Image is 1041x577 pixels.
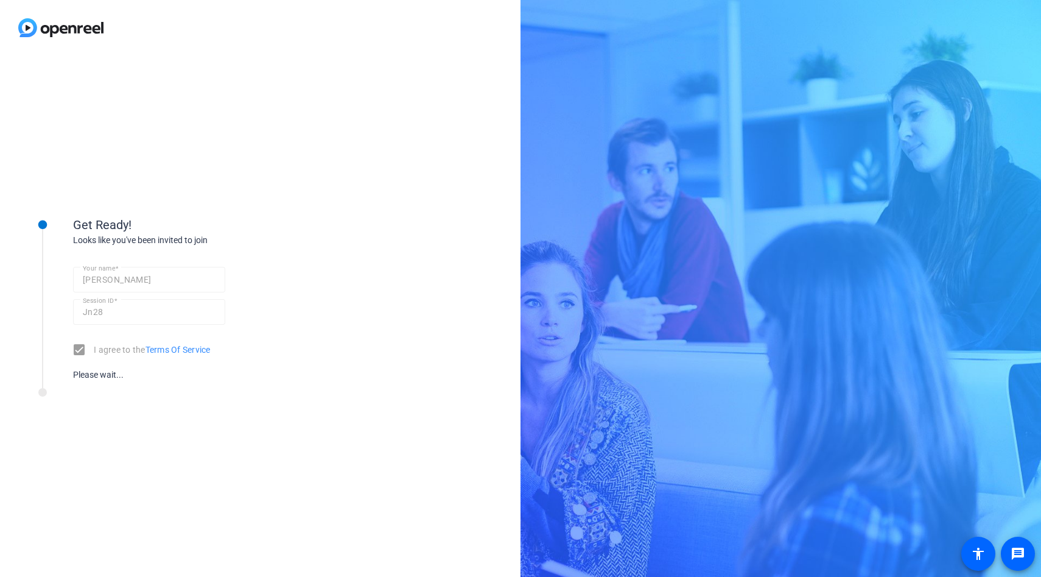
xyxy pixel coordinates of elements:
mat-label: Session ID [83,297,114,304]
div: Looks like you've been invited to join [73,234,317,247]
div: Please wait... [73,369,225,381]
div: Get Ready! [73,216,317,234]
mat-label: Your name [83,264,115,272]
mat-icon: message [1011,547,1025,561]
mat-icon: accessibility [971,547,986,561]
